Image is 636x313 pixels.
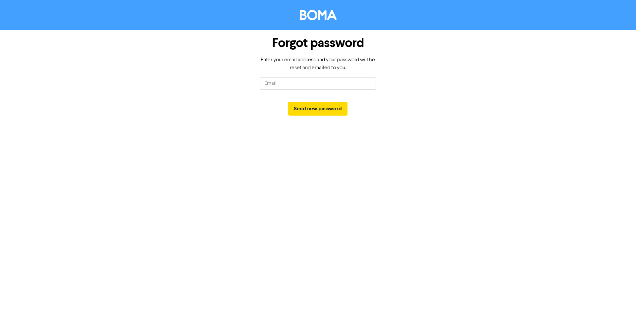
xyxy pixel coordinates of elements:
[288,102,347,116] button: Send new password
[260,77,376,90] input: Email
[300,10,337,20] img: BOMA Logo
[260,56,376,72] p: Enter your email address and your password will be reset and emailed to you.
[553,241,636,313] iframe: Chat Widget
[260,35,376,51] h1: Forgot password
